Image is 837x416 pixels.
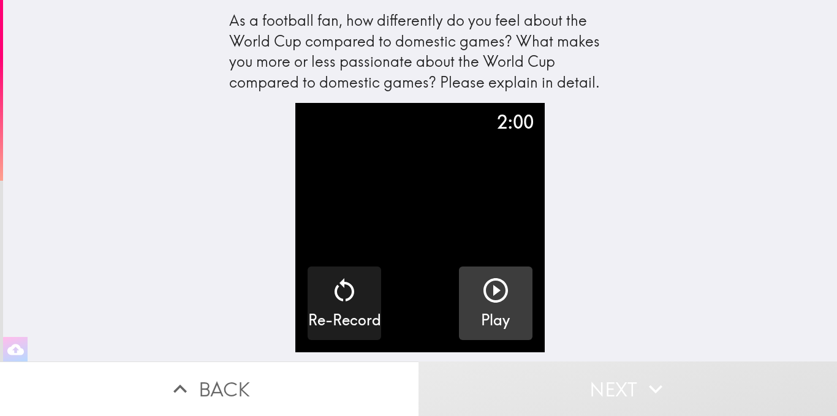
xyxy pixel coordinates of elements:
div: 2:00 [497,109,534,135]
div: As a football fan, how differently do you feel about the World Cup compared to domestic games? Wh... [229,10,612,93]
h5: Play [481,310,510,331]
button: Play [459,267,532,340]
button: Re-Record [308,267,381,340]
button: Next [418,361,837,416]
h5: Re-Record [308,310,381,331]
